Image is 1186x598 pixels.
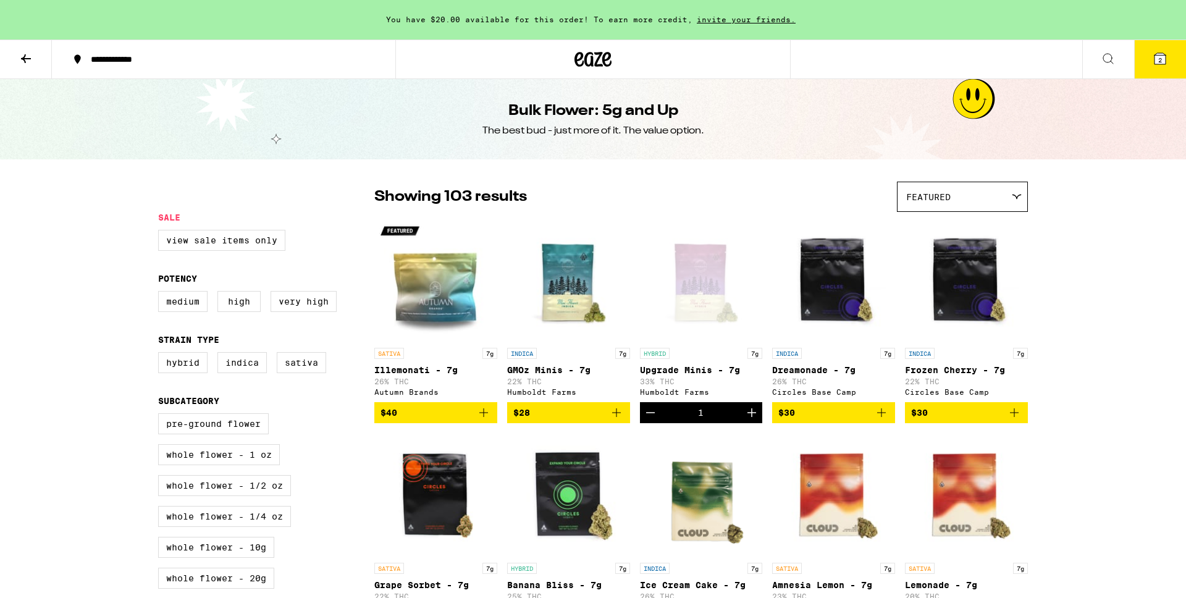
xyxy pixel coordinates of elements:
[1013,563,1028,574] p: 7g
[747,348,762,359] p: 7g
[640,580,763,590] p: Ice Cream Cake - 7g
[508,101,678,122] h1: Bulk Flower: 5g and Up
[374,402,497,423] button: Add to bag
[158,230,285,251] label: View Sale Items Only
[277,352,326,373] label: Sativa
[158,335,219,345] legend: Strain Type
[772,348,802,359] p: INDICA
[507,377,630,385] p: 22% THC
[482,348,497,359] p: 7g
[640,433,763,557] img: Cloud - Ice Cream Cake - 7g
[374,187,527,208] p: Showing 103 results
[374,348,404,359] p: SATIVA
[905,402,1028,423] button: Add to bag
[615,563,630,574] p: 7g
[513,408,530,418] span: $28
[217,352,267,373] label: Indica
[905,388,1028,396] div: Circles Base Camp
[905,377,1028,385] p: 22% THC
[507,563,537,574] p: HYBRID
[640,388,763,396] div: Humboldt Farms
[640,365,763,375] p: Upgrade Minis - 7g
[507,433,630,557] img: Circles Base Camp - Banana Bliss - 7g
[507,402,630,423] button: Add to bag
[374,563,404,574] p: SATIVA
[772,563,802,574] p: SATIVA
[1134,40,1186,78] button: 2
[507,218,630,402] a: Open page for GMOz Minis - 7g from Humboldt Farms
[158,568,274,589] label: Whole Flower - 20g
[374,365,497,375] p: Illemonati - 7g
[772,388,895,396] div: Circles Base Camp
[1013,348,1028,359] p: 7g
[482,124,704,138] div: The best bud - just more of it. The value option.
[692,15,800,23] span: invite your friends.
[880,348,895,359] p: 7g
[374,218,497,402] a: Open page for Illemonati - 7g from Autumn Brands
[507,580,630,590] p: Banana Bliss - 7g
[741,402,762,423] button: Increment
[615,348,630,359] p: 7g
[158,274,197,284] legend: Potency
[158,213,180,222] legend: Sale
[217,291,261,312] label: High
[507,365,630,375] p: GMOz Minis - 7g
[905,563,935,574] p: SATIVA
[158,506,291,527] label: Whole Flower - 1/4 oz
[1158,56,1162,64] span: 2
[507,388,630,396] div: Humboldt Farms
[905,348,935,359] p: INDICA
[911,408,928,418] span: $30
[772,218,895,402] a: Open page for Dreamonade - 7g from Circles Base Camp
[778,408,795,418] span: $30
[905,218,1028,402] a: Open page for Frozen Cherry - 7g from Circles Base Camp
[905,433,1028,557] img: Cloud - Lemonade - 7g
[482,563,497,574] p: 7g
[640,377,763,385] p: 33% THC
[772,377,895,385] p: 26% THC
[158,413,269,434] label: Pre-ground Flower
[905,218,1028,342] img: Circles Base Camp - Frozen Cherry - 7g
[386,15,692,23] span: You have $20.00 available for this order! To earn more credit,
[905,580,1028,590] p: Lemonade - 7g
[772,433,895,557] img: Cloud - Amnesia Lemon - 7g
[158,444,280,465] label: Whole Flower - 1 oz
[374,580,497,590] p: Grape Sorbet - 7g
[507,348,537,359] p: INDICA
[158,475,291,496] label: Whole Flower - 1/2 oz
[507,218,630,342] img: Humboldt Farms - GMOz Minis - 7g
[772,218,895,342] img: Circles Base Camp - Dreamonade - 7g
[381,408,397,418] span: $40
[158,396,219,406] legend: Subcategory
[880,563,895,574] p: 7g
[158,291,208,312] label: Medium
[640,563,670,574] p: INDICA
[772,402,895,423] button: Add to bag
[906,192,951,202] span: Featured
[374,218,497,342] img: Autumn Brands - Illemonati - 7g
[640,348,670,359] p: HYBRID
[374,377,497,385] p: 26% THC
[772,365,895,375] p: Dreamonade - 7g
[698,408,704,418] div: 1
[905,365,1028,375] p: Frozen Cherry - 7g
[640,218,763,402] a: Open page for Upgrade Minis - 7g from Humboldt Farms
[374,388,497,396] div: Autumn Brands
[271,291,337,312] label: Very High
[640,402,661,423] button: Decrement
[158,537,274,558] label: Whole Flower - 10g
[158,352,208,373] label: Hybrid
[374,433,497,557] img: Circles Base Camp - Grape Sorbet - 7g
[772,580,895,590] p: Amnesia Lemon - 7g
[747,563,762,574] p: 7g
